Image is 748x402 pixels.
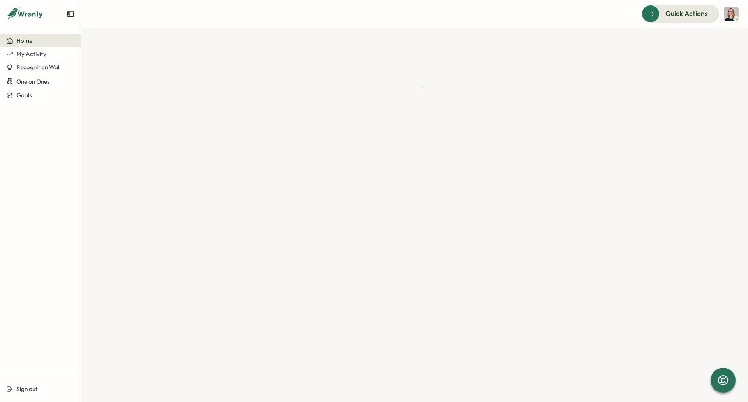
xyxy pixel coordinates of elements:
[16,63,60,71] span: Recognition Wall
[16,37,32,44] span: Home
[67,10,74,18] button: Expand sidebar
[724,7,739,21] img: Kerstin Manninger
[665,9,708,19] span: Quick Actions
[16,50,46,58] span: My Activity
[642,5,719,22] button: Quick Actions
[16,77,50,85] span: One on Ones
[16,385,38,393] span: Sign out
[16,91,32,99] span: Goals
